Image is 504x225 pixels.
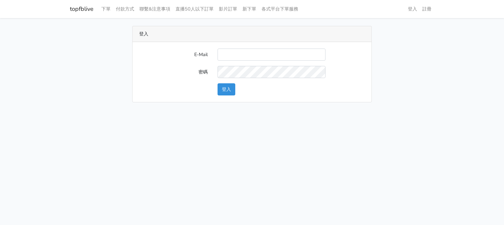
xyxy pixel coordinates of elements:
a: 聯繫&注意事項 [137,3,173,15]
a: topfblive [70,3,94,15]
button: 登入 [218,83,235,95]
label: E-Mail [134,49,213,61]
a: 註冊 [420,3,434,15]
a: 影片訂單 [216,3,240,15]
label: 密碼 [134,66,213,78]
div: 登入 [133,26,371,42]
a: 登入 [405,3,420,15]
a: 新下單 [240,3,259,15]
a: 直播50人以下訂單 [173,3,216,15]
a: 下單 [99,3,113,15]
a: 付款方式 [113,3,137,15]
a: 各式平台下單服務 [259,3,301,15]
